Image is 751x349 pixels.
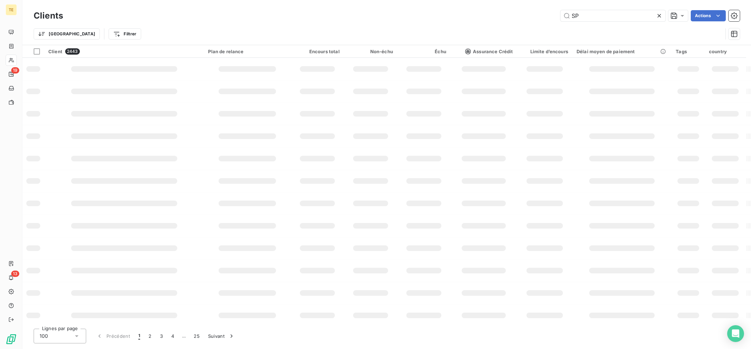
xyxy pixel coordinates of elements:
[11,271,19,277] span: 13
[144,329,156,343] button: 2
[465,49,513,54] span: Assurance Crédit
[348,49,393,54] div: Non-échu
[208,49,286,54] div: Plan de relance
[92,329,134,343] button: Précédent
[65,48,80,55] span: 2443
[48,49,62,54] span: Client
[167,329,178,343] button: 4
[295,49,340,54] div: Encours total
[40,333,48,340] span: 100
[6,4,17,15] div: TE
[11,67,19,74] span: 19
[709,49,742,54] div: country
[178,330,190,342] span: …
[34,28,100,40] button: [GEOGRAPHIC_DATA]
[727,325,744,342] div: Open Intercom Messenger
[190,329,204,343] button: 25
[676,49,701,54] div: Tags
[560,10,666,21] input: Rechercher
[156,329,167,343] button: 3
[34,9,63,22] h3: Clients
[6,334,17,345] img: Logo LeanPay
[138,333,140,340] span: 1
[577,49,667,54] div: Délai moyen de paiement
[401,49,446,54] div: Échu
[204,329,239,343] button: Suivant
[691,10,726,21] button: Actions
[109,28,141,40] button: Filtrer
[134,329,144,343] button: 1
[522,49,568,54] div: Limite d’encours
